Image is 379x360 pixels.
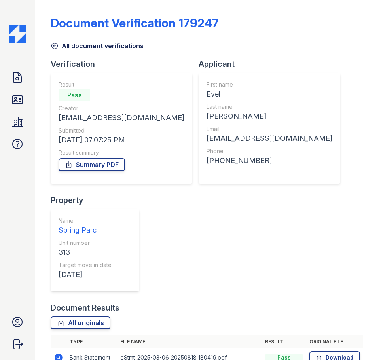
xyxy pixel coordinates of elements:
[207,133,332,144] div: [EMAIL_ADDRESS][DOMAIN_NAME]
[9,25,26,43] img: CE_Icon_Blue-c292c112584629df590d857e76928e9f676e5b41ef8f769ba2f05ee15b207248.png
[59,158,125,171] a: Summary PDF
[306,335,363,348] th: Original file
[117,335,262,348] th: File name
[66,335,117,348] th: Type
[207,147,332,155] div: Phone
[59,89,90,101] div: Pass
[207,125,332,133] div: Email
[59,112,184,123] div: [EMAIL_ADDRESS][DOMAIN_NAME]
[59,239,112,247] div: Unit number
[199,59,347,70] div: Applicant
[51,302,119,313] div: Document Results
[59,225,112,236] div: Spring Parc
[207,81,332,89] div: First name
[207,103,332,111] div: Last name
[59,261,112,269] div: Target move in date
[59,217,112,236] a: Name Spring Parc
[59,104,184,112] div: Creator
[59,81,184,89] div: Result
[51,59,199,70] div: Verification
[59,217,112,225] div: Name
[51,195,146,206] div: Property
[51,316,110,329] a: All originals
[59,269,112,280] div: [DATE]
[51,16,219,30] div: Document Verification 179247
[51,41,144,51] a: All document verifications
[262,335,306,348] th: Result
[207,111,332,122] div: [PERSON_NAME]
[207,155,332,166] div: [PHONE_NUMBER]
[59,135,184,146] div: [DATE] 07:07:25 PM
[207,89,332,100] div: Evel
[59,127,184,135] div: Submitted
[59,247,112,258] div: 313
[59,149,184,157] div: Result summary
